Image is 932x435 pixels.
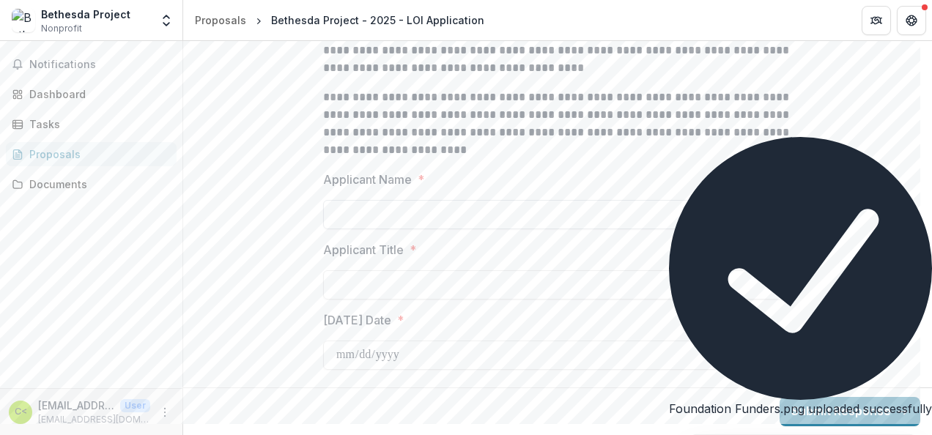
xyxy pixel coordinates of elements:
p: Applicant Title [323,241,404,259]
div: Bethesda Project - 2025 - LOI Application [271,12,484,28]
div: Bethesda Project [41,7,130,22]
img: Bethesda Project [12,9,35,32]
a: Proposals [189,10,252,31]
p: [DATE] Date [323,311,391,329]
a: Proposals [6,142,177,166]
button: More [156,404,174,421]
span: Notifications [29,59,171,71]
button: Get Help [897,6,926,35]
div: Proposals [195,12,246,28]
a: Tasks [6,112,177,136]
p: [EMAIL_ADDRESS][DOMAIN_NAME] [38,413,150,426]
nav: breadcrumb [189,10,490,31]
a: Dashboard [6,82,177,106]
div: Proposals [29,146,165,162]
button: Partners [862,6,891,35]
div: Documents [29,176,165,192]
p: User [120,399,150,412]
button: Notifications [6,53,177,76]
button: Open entity switcher [156,6,177,35]
p: [EMAIL_ADDRESS][DOMAIN_NAME] <[EMAIL_ADDRESS][DOMAIN_NAME]> [38,398,114,413]
div: communitylife@bethesdaproject.org <communitylife@bethesdaproject.org> [15,407,27,417]
p: Applicant Name [323,171,412,188]
div: Tasks [29,116,165,132]
button: Submit Response [780,397,920,426]
span: Nonprofit [41,22,82,35]
div: Dashboard [29,86,165,102]
a: Documents [6,172,177,196]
